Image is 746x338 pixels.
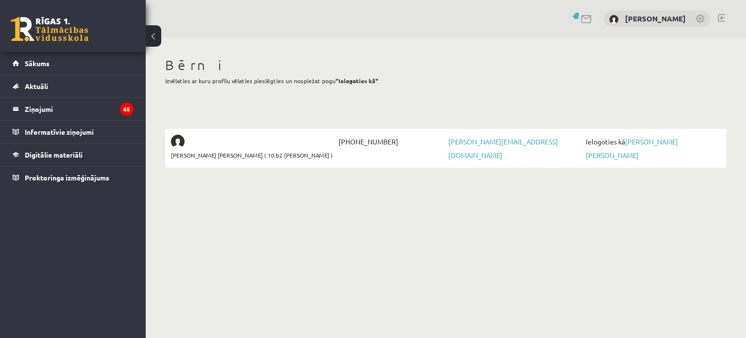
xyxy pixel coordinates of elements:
[13,52,134,74] a: Sākums
[25,82,48,90] span: Aktuāli
[11,17,88,41] a: Rīgas 1. Tālmācības vidusskola
[25,121,134,143] legend: Informatīvie ziņojumi
[625,14,686,23] a: [PERSON_NAME]
[25,59,50,68] span: Sākums
[583,135,721,162] span: Ielogoties kā
[586,137,678,160] a: [PERSON_NAME] [PERSON_NAME]
[171,148,333,162] span: [PERSON_NAME] [PERSON_NAME] ( 10.b2 [PERSON_NAME] )
[25,150,83,159] span: Digitālie materiāli
[13,98,134,120] a: Ziņojumi65
[336,77,378,85] b: "Ielogoties kā"
[120,103,134,116] i: 65
[13,143,134,166] a: Digitālie materiāli
[171,135,185,148] img: Daniels Legzdiņš
[165,76,727,85] p: Izvēlaties ar kuru profilu vēlaties pieslēgties un nospiežat pogu
[25,173,109,182] span: Proktoringa izmēģinājums
[609,15,619,24] img: Sarmīte Legzdiņa
[448,137,558,160] a: [PERSON_NAME][EMAIL_ADDRESS][DOMAIN_NAME]
[25,98,134,120] legend: Ziņojumi
[336,135,446,148] span: [PHONE_NUMBER]
[165,57,727,73] h1: Bērni
[13,75,134,97] a: Aktuāli
[13,121,134,143] a: Informatīvie ziņojumi
[13,166,134,189] a: Proktoringa izmēģinājums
